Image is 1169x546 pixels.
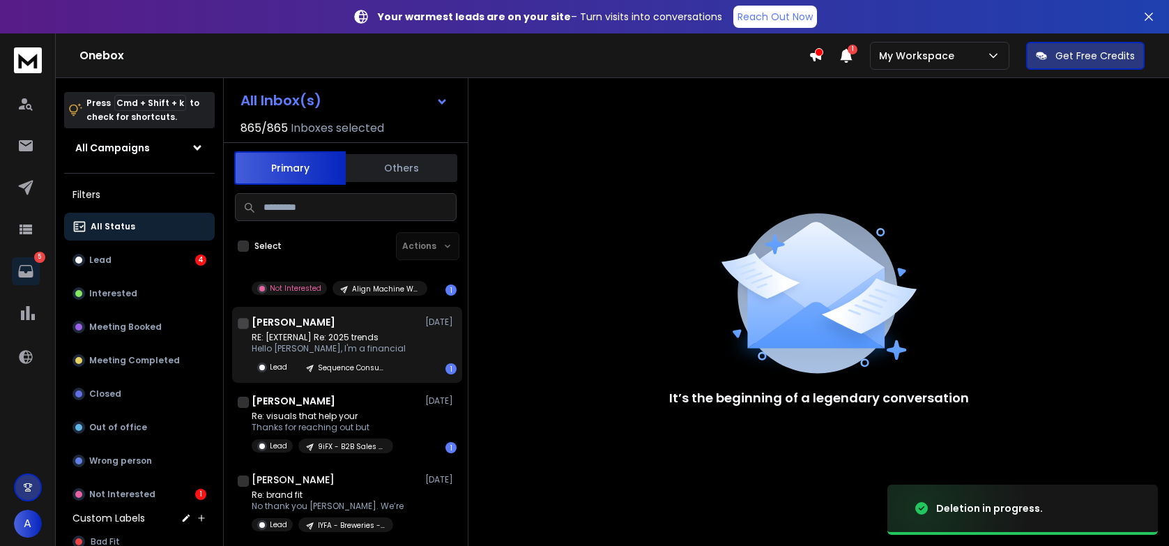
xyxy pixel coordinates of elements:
h1: [PERSON_NAME] [252,315,335,329]
h3: Inboxes selected [291,120,384,137]
div: 1 [445,442,457,453]
p: My Workspace [879,49,960,63]
h3: Filters [64,185,215,204]
p: IYFA - Breweries - Lauren [318,520,385,531]
p: [DATE] [425,317,457,328]
h1: Onebox [79,47,809,64]
h1: All Inbox(s) [240,93,321,107]
p: [DATE] [425,474,457,485]
p: It’s the beginning of a legendary conversation [669,388,969,408]
span: 1 [848,45,857,54]
p: [DATE] [425,395,457,407]
p: Align Machine Works - C2: Supply Chain & Procurement [352,284,419,294]
p: Thanks for reaching out but [252,422,393,433]
div: 1 [195,489,206,500]
button: Primary [234,151,346,185]
h1: [PERSON_NAME] [252,394,335,408]
p: Get Free Credits [1055,49,1135,63]
button: Others [346,153,457,183]
span: 865 / 865 [240,120,288,137]
p: No thank you [PERSON_NAME]. We’re [252,501,404,512]
p: 9iFX - B2B Sales Enablement - C12V1 [318,441,385,452]
p: Out of office [89,422,147,433]
label: Select [254,241,282,252]
p: Not Interested [89,489,155,500]
p: Closed [89,388,121,400]
p: 5 [34,252,45,263]
span: Cmd + Shift + k [114,95,186,111]
button: A [14,510,42,538]
button: All Inbox(s) [229,86,459,114]
div: Deletion in progress. [936,501,1043,515]
a: 5 [12,257,40,285]
div: 1 [445,285,457,296]
button: Meeting Completed [64,347,215,374]
strong: Your warmest leads are on your site [378,10,571,24]
p: Sequence Consulting - V23 – Trends Report Campaign (All Titles) - [PERSON_NAME] [318,363,385,373]
p: Press to check for shortcuts. [86,96,199,124]
button: Interested [64,280,215,308]
p: All Status [91,221,135,232]
h1: [PERSON_NAME] [252,473,335,487]
button: Out of office [64,414,215,441]
p: Interested [89,288,137,299]
button: All Status [64,213,215,241]
p: Lead [89,255,112,266]
img: logo [14,47,42,73]
p: Meeting Booked [89,321,162,333]
p: Lead [270,362,287,372]
button: Not Interested1 [64,480,215,508]
p: Reach Out Now [738,10,813,24]
p: Wrong person [89,455,152,467]
div: 4 [195,255,206,266]
p: – Turn visits into conversations [378,10,722,24]
p: Re: visuals that help your [252,411,393,422]
p: Lead [270,520,287,530]
a: Reach Out Now [733,6,817,28]
p: Not Interested [270,283,321,294]
button: Wrong person [64,447,215,475]
div: 1 [445,363,457,374]
p: RE: [EXTERNAL] Re: 2025 trends [252,332,406,343]
button: All Campaigns [64,134,215,162]
p: Re: brand fit [252,490,404,501]
p: Lead [270,441,287,451]
h1: All Campaigns [75,141,150,155]
p: Hello [PERSON_NAME], I'm a financial [252,343,406,354]
button: Lead4 [64,246,215,274]
button: Meeting Booked [64,313,215,341]
h3: Custom Labels [72,511,145,525]
button: Closed [64,380,215,408]
button: Get Free Credits [1026,42,1145,70]
p: Meeting Completed [89,355,180,366]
